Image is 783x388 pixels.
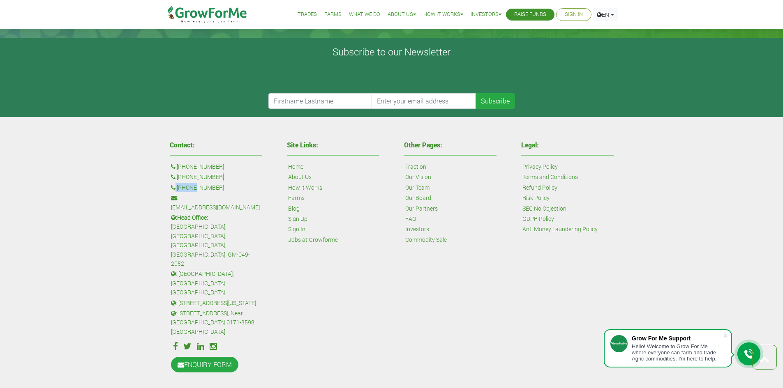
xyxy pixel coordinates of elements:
[522,214,554,223] a: GDPR Policy
[171,357,238,372] a: ENQUIRY FORM
[514,10,546,19] a: Raise Funds
[388,10,416,19] a: About Us
[177,172,224,181] a: [PHONE_NUMBER]
[521,142,614,148] h4: Legal:
[177,183,224,192] a: [PHONE_NUMBER]
[522,204,566,213] a: SEC No Objection
[471,10,501,19] a: Investors
[324,10,342,19] a: Farms
[522,172,578,181] a: Terms and Conditions
[522,193,550,202] a: Risk Policy
[372,93,476,109] input: Enter your email address
[171,298,261,308] p: : [STREET_ADDRESS][US_STATE].
[171,203,260,212] a: [EMAIL_ADDRESS][DOMAIN_NAME]
[268,93,373,109] input: Firstname Lastname
[288,172,312,181] a: About Us
[177,162,224,171] a: [PHONE_NUMBER]
[405,162,426,171] a: Traction
[170,142,262,148] h4: Contact:
[171,213,261,268] p: : [GEOGRAPHIC_DATA], [GEOGRAPHIC_DATA], [GEOGRAPHIC_DATA], [GEOGRAPHIC_DATA]. GM-049-2052
[288,204,300,213] a: Blog
[171,193,261,212] p: :
[171,309,261,336] p: : [STREET_ADDRESS], Near [GEOGRAPHIC_DATA] 0171-8598, [GEOGRAPHIC_DATA].
[476,93,515,109] button: Subscribe
[522,162,558,171] a: Privacy Policy
[632,335,723,342] div: Grow For Me Support
[423,10,463,19] a: How it Works
[298,10,317,19] a: Trades
[522,183,557,192] a: Refund Policy
[405,235,447,244] a: Commodity Sale
[405,193,431,202] a: Our Board
[10,46,773,58] h4: Subscribe to our Newsletter
[171,172,261,181] p: :
[405,183,430,192] a: Our Team
[288,162,303,171] a: Home
[565,10,583,19] a: Sign In
[171,183,261,192] p: :
[287,142,379,148] h4: Site Links:
[177,214,208,221] b: Head Office:
[288,225,305,234] a: Sign In
[288,235,338,244] a: Jobs at Growforme
[288,193,305,202] a: Farms
[405,172,431,181] a: Our Vision
[405,225,429,234] a: Investors
[268,61,393,93] iframe: reCAPTCHA
[171,269,261,297] p: : [GEOGRAPHIC_DATA], [GEOGRAPHIC_DATA], [GEOGRAPHIC_DATA]
[349,10,380,19] a: What We Do
[522,225,598,234] a: Anti Money Laundering Policy
[632,343,723,362] div: Hello! Welcome to Grow For Me where everyone can farm and trade Agric commodities. I'm here to help.
[405,214,416,223] a: FAQ
[593,8,618,21] a: EN
[171,162,261,171] p: :
[405,204,438,213] a: Our Partners
[288,183,322,192] a: How it Works
[404,142,497,148] h4: Other Pages:
[288,214,307,223] a: Sign Up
